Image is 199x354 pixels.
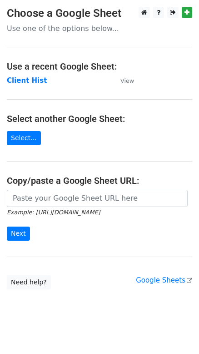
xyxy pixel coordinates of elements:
[7,190,188,207] input: Paste your Google Sheet URL here
[7,131,41,145] a: Select...
[7,209,100,216] small: Example: [URL][DOMAIN_NAME]
[111,76,134,85] a: View
[7,24,192,33] p: Use one of the options below...
[7,175,192,186] h4: Copy/paste a Google Sheet URL:
[7,275,51,289] a: Need help?
[136,276,192,284] a: Google Sheets
[7,61,192,72] h4: Use a recent Google Sheet:
[7,76,47,85] a: Client Hist
[120,77,134,84] small: View
[7,113,192,124] h4: Select another Google Sheet:
[7,227,30,241] input: Next
[7,7,192,20] h3: Choose a Google Sheet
